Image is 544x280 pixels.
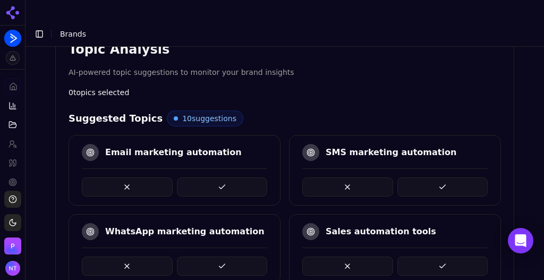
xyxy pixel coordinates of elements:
[69,41,501,58] h3: Topic Analysis
[4,30,21,47] img: ActiveCampaign
[182,113,236,124] span: 10 suggestions
[105,146,242,159] div: Email marketing automation
[326,146,456,159] div: SMS marketing automation
[4,30,21,47] button: Current brand: ActiveCampaign
[4,237,21,254] button: Open organization switcher
[4,237,21,254] img: Perrill
[69,87,129,98] span: 0 topics selected
[105,225,265,238] div: WhatsApp marketing automation
[69,111,163,126] h4: Suggested Topics
[60,29,86,39] nav: breadcrumb
[60,30,86,38] span: Brands
[5,261,20,276] img: Nate Tower
[326,225,436,238] div: Sales automation tools
[5,261,20,276] button: Open user button
[508,228,533,253] div: Open Intercom Messenger
[69,66,501,79] p: AI-powered topic suggestions to monitor your brand insights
